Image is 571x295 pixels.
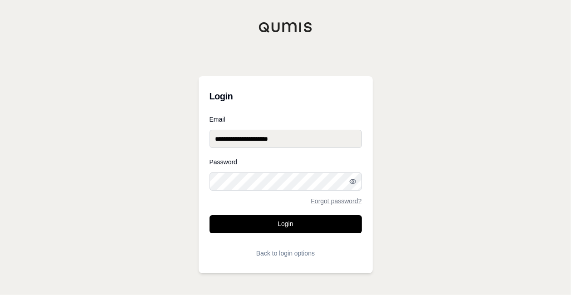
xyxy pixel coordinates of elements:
[259,22,313,33] img: Qumis
[210,159,362,165] label: Password
[210,87,362,105] h3: Login
[210,215,362,233] button: Login
[311,198,361,204] a: Forgot password?
[210,116,362,123] label: Email
[210,244,362,262] button: Back to login options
